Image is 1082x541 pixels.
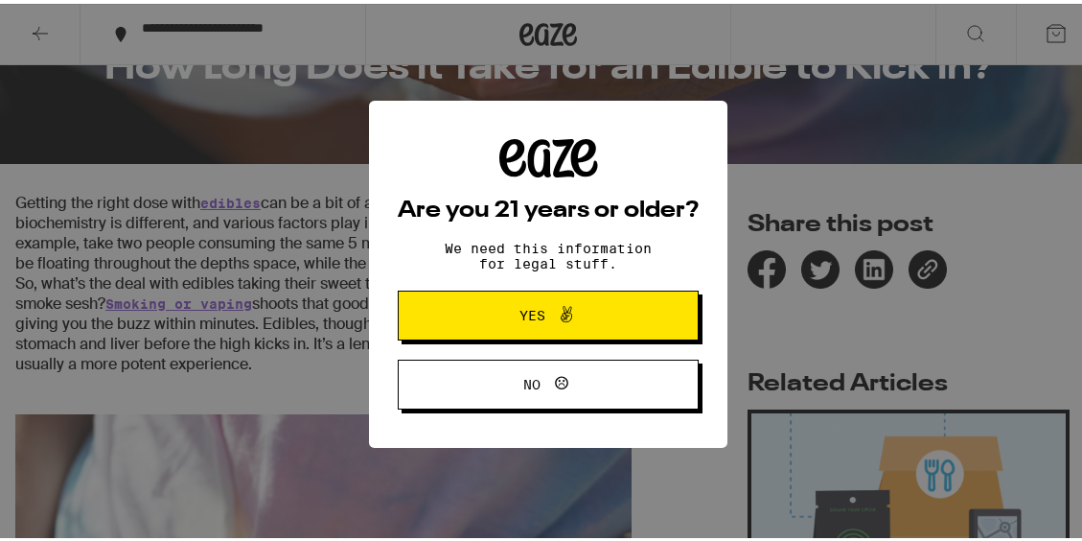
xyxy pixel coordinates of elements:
h2: Are you 21 years or older? [398,196,699,219]
span: Help [43,13,82,31]
span: Yes [519,305,545,318]
span: No [523,374,541,388]
button: Yes [398,287,699,337]
button: No [398,356,699,406]
p: We need this information for legal stuff. [428,237,668,268]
